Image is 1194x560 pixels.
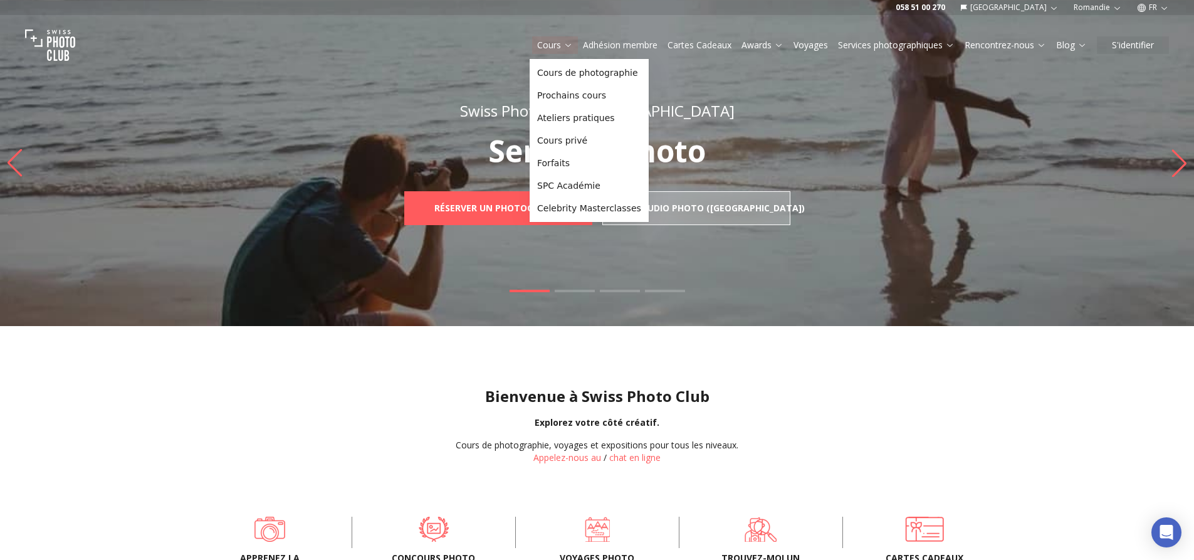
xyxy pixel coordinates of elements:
[209,517,332,542] a: Apprenez la photographie
[532,84,646,107] a: Prochains cours
[25,20,75,70] img: Swiss photo club
[532,36,578,54] button: Cours
[533,452,601,463] a: Appelez-nous au
[863,517,986,542] a: Cartes cadeaux
[699,517,822,542] a: Trouvez-moi un photographe
[668,39,731,51] a: Cartes Cadeaux
[372,517,495,542] a: Concours Photo
[532,197,646,219] a: Celebrity Masterclasses
[1051,36,1092,54] button: Blog
[833,36,960,54] button: Services photographiques
[1151,517,1181,547] div: Open Intercom Messenger
[583,39,657,51] a: Adhésion membre
[537,39,573,51] a: Cours
[1097,36,1169,54] button: S'identifier
[536,517,659,542] a: Voyages photo
[404,191,592,225] a: Réserver un photographe
[788,36,833,54] button: Voyages
[377,136,818,166] p: Services Photo
[609,452,661,464] button: chat en ligne
[532,152,646,174] a: Forfaits
[965,39,1046,51] a: Rencontrez-nous
[456,439,738,464] div: /
[434,202,562,214] b: Réserver un photographe
[741,39,783,51] a: Awards
[838,39,955,51] a: Services photographiques
[1056,39,1087,51] a: Blog
[456,439,738,452] div: Cours de photographie, voyages et expositions pour tous les niveaux.
[532,129,646,152] a: Cours privé
[532,107,646,129] a: Ateliers pratiques
[896,3,945,13] a: 058 51 00 270
[736,36,788,54] button: Awards
[532,174,646,197] a: SPC Académie
[460,100,735,121] span: Swiss Photo Club: [GEOGRAPHIC_DATA]
[793,39,828,51] a: Voyages
[532,61,646,84] a: Cours de photographie
[578,36,662,54] button: Adhésion membre
[10,416,1184,429] div: Explorez votre côté créatif.
[602,191,790,225] a: Location Studio Photo ([GEOGRAPHIC_DATA])
[662,36,736,54] button: Cartes Cadeaux
[587,202,805,214] b: Location Studio Photo ([GEOGRAPHIC_DATA])
[960,36,1051,54] button: Rencontrez-nous
[10,386,1184,406] h1: Bienvenue à Swiss Photo Club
